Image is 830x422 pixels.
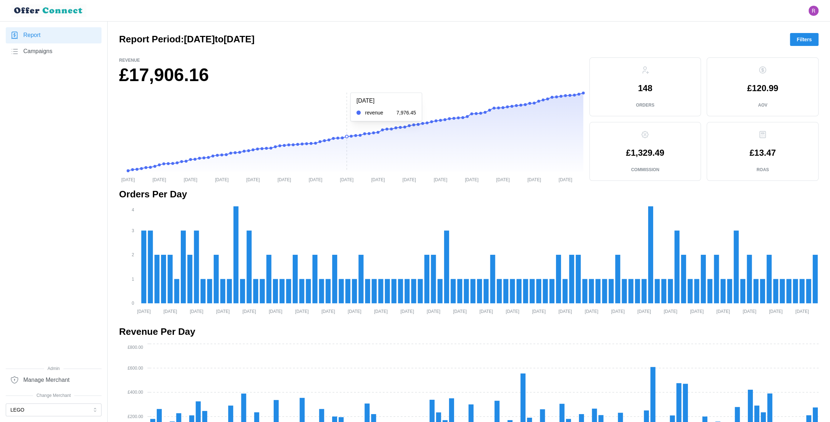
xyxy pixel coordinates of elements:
p: £120.99 [747,84,778,93]
tspan: [DATE] [465,177,478,182]
tspan: [DATE] [637,309,651,314]
tspan: [DATE] [769,309,783,314]
tspan: [DATE] [479,309,493,314]
a: Manage Merchant [6,372,102,388]
tspan: [DATE] [434,177,447,182]
tspan: [DATE] [527,177,541,182]
tspan: [DATE] [558,177,572,182]
tspan: [DATE] [152,177,166,182]
span: Report [23,31,41,40]
p: Commission [631,167,659,173]
img: loyalBe Logo [11,4,86,17]
tspan: [DATE] [664,309,677,314]
tspan: [DATE] [453,309,467,314]
tspan: £800.00 [128,345,143,350]
tspan: [DATE] [795,309,809,314]
tspan: [DATE] [321,309,335,314]
tspan: [DATE] [402,177,416,182]
tspan: [DATE] [340,177,354,182]
tspan: [DATE] [400,309,414,314]
tspan: [DATE] [742,309,756,314]
tspan: [DATE] [190,309,203,314]
tspan: £200.00 [128,414,143,419]
tspan: [DATE] [585,309,598,314]
tspan: [DATE] [611,309,624,314]
tspan: [DATE] [558,309,572,314]
tspan: [DATE] [216,309,230,314]
tspan: 4 [132,207,134,212]
p: 148 [638,84,652,93]
span: Admin [6,365,102,372]
span: Campaigns [23,47,52,56]
button: LEGO [6,403,102,416]
tspan: [DATE] [371,177,385,182]
tspan: 1 [132,277,134,282]
img: Ryan Gribben [808,6,819,16]
tspan: [DATE] [269,309,282,314]
span: Change Merchant [6,392,102,399]
p: £13.47 [749,149,775,157]
tspan: [DATE] [246,177,260,182]
p: £1,329.49 [626,149,664,157]
tspan: 3 [132,228,134,233]
tspan: [DATE] [716,309,730,314]
span: Manage Merchant [23,376,70,385]
h2: Orders Per Day [119,188,819,201]
tspan: [DATE] [348,309,361,314]
tspan: [DATE] [427,309,440,314]
tspan: [DATE] [295,309,309,314]
button: Filters [790,33,819,46]
h2: Revenue Per Day [119,325,819,338]
tspan: [DATE] [278,177,291,182]
tspan: [DATE] [137,309,151,314]
tspan: [DATE] [374,309,388,314]
tspan: 2 [132,252,134,257]
tspan: [DATE] [690,309,704,314]
tspan: [DATE] [309,177,322,182]
tspan: [DATE] [164,309,177,314]
tspan: [DATE] [506,309,519,314]
h2: Report Period: [DATE] to [DATE] [119,33,254,46]
tspan: 0 [132,301,134,306]
p: AOV [758,102,767,108]
button: Open user button [808,6,819,16]
span: Filters [797,33,812,46]
tspan: [DATE] [242,309,256,314]
p: ROAS [756,167,769,173]
tspan: [DATE] [215,177,228,182]
a: Report [6,27,102,43]
tspan: [DATE] [184,177,197,182]
tspan: [DATE] [532,309,546,314]
p: Orders [636,102,654,108]
p: Revenue [119,57,584,64]
a: Campaigns [6,43,102,60]
tspan: [DATE] [121,177,135,182]
tspan: [DATE] [496,177,510,182]
h1: £17,906.16 [119,64,584,87]
tspan: £600.00 [128,366,143,371]
tspan: £400.00 [128,390,143,395]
